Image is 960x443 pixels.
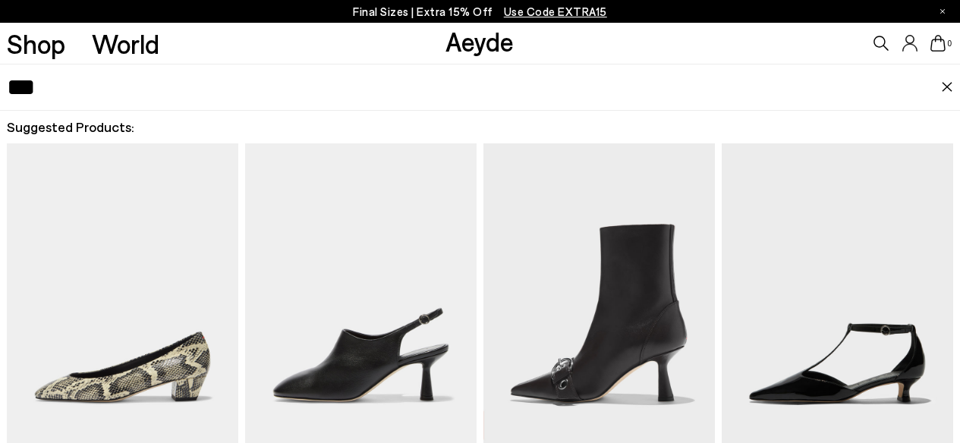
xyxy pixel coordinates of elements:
[353,2,607,21] p: Final Sizes | Extra 15% Off
[946,39,953,48] span: 0
[445,25,514,57] a: Aeyde
[7,30,65,57] a: Shop
[504,5,607,18] span: Navigate to /collections/ss25-final-sizes
[92,30,159,57] a: World
[941,82,953,93] img: close.svg
[7,118,954,137] h2: Suggested Products:
[930,35,946,52] a: 0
